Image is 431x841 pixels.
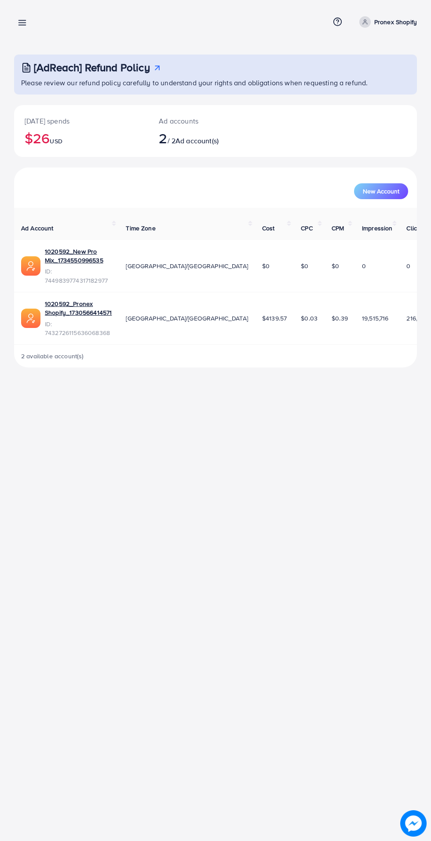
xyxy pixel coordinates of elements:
span: ID: 7449839774317182977 [45,267,112,285]
span: 0 [406,262,410,270]
span: 0 [362,262,366,270]
span: $4139.57 [262,314,287,323]
span: CPM [332,224,344,233]
span: New Account [363,188,399,194]
span: Impression [362,224,393,233]
a: 1020592_Pronex Shopify_1730566414571 [45,299,112,317]
span: USD [50,137,62,146]
img: ic-ads-acc.e4c84228.svg [21,309,40,328]
h2: / 2 [159,130,238,146]
span: 2 available account(s) [21,352,84,360]
span: ID: 7432726115636068368 [45,320,112,338]
span: $0 [301,262,308,270]
span: $0 [332,262,339,270]
p: [DATE] spends [25,116,138,126]
span: Cost [262,224,275,233]
span: Ad Account [21,224,54,233]
span: 19,515,716 [362,314,389,323]
img: ic-ads-acc.e4c84228.svg [21,256,40,276]
span: CPC [301,224,312,233]
span: 216,872 [406,314,427,323]
p: Please review our refund policy carefully to understand your rights and obligations when requesti... [21,77,412,88]
img: image [403,813,424,834]
h2: $26 [25,130,138,146]
p: Ad accounts [159,116,238,126]
span: $0.39 [332,314,348,323]
span: Clicks [406,224,423,233]
span: Time Zone [126,224,155,233]
span: Ad account(s) [175,136,219,146]
button: New Account [354,183,408,199]
span: $0.03 [301,314,318,323]
span: $0 [262,262,270,270]
a: Pronex Shopify [356,16,417,28]
a: 1020592_New Pro Mix_1734550996535 [45,247,112,265]
span: [GEOGRAPHIC_DATA]/[GEOGRAPHIC_DATA] [126,314,248,323]
span: [GEOGRAPHIC_DATA]/[GEOGRAPHIC_DATA] [126,262,248,270]
h3: [AdReach] Refund Policy [34,61,150,74]
p: Pronex Shopify [374,17,417,27]
span: 2 [159,128,167,148]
